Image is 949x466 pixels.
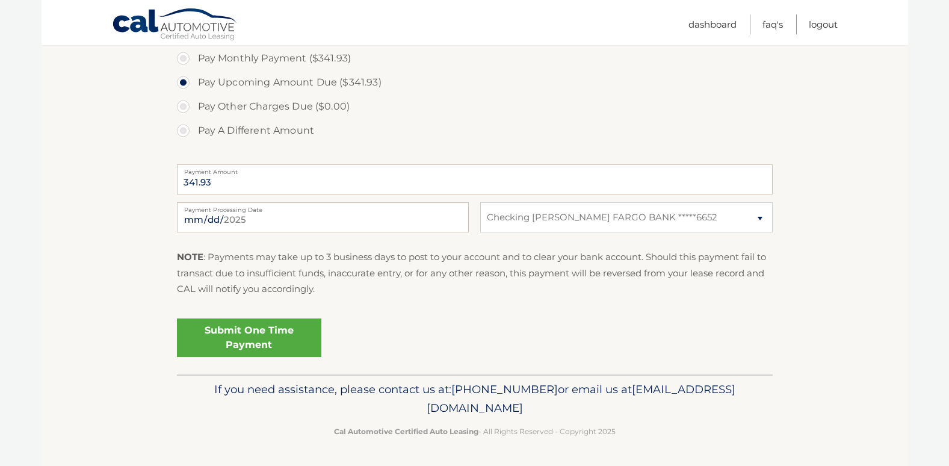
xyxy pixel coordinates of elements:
label: Pay A Different Amount [177,119,773,143]
label: Payment Processing Date [177,202,469,212]
span: [PHONE_NUMBER] [451,382,558,396]
label: Pay Monthly Payment ($341.93) [177,46,773,70]
a: Dashboard [688,14,737,34]
strong: Cal Automotive Certified Auto Leasing [334,427,478,436]
label: Pay Other Charges Due ($0.00) [177,95,773,119]
p: - All Rights Reserved - Copyright 2025 [185,425,765,438]
a: Submit One Time Payment [177,318,321,357]
a: Cal Automotive [112,8,238,43]
p: If you need assistance, please contact us at: or email us at [185,380,765,418]
input: Payment Date [177,202,469,232]
strong: NOTE [177,251,203,263]
p: : Payments may take up to 3 business days to post to your account and to clear your bank account.... [177,249,773,297]
a: Logout [809,14,838,34]
a: FAQ's [762,14,783,34]
input: Payment Amount [177,164,773,194]
label: Payment Amount [177,164,773,174]
label: Pay Upcoming Amount Due ($341.93) [177,70,773,95]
